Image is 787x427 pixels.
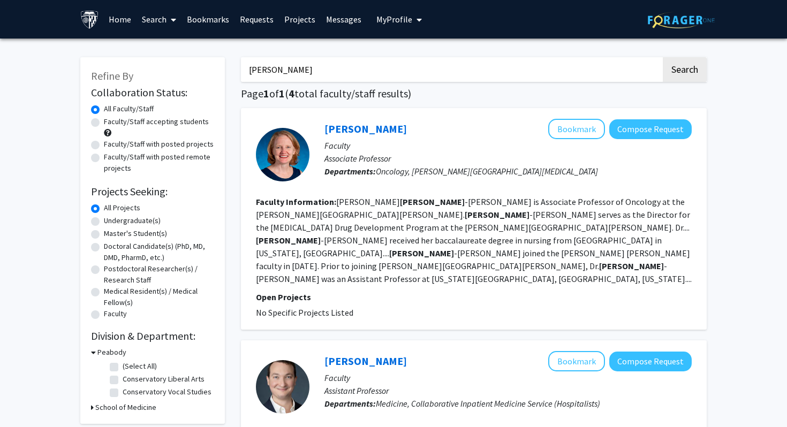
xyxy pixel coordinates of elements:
img: ForagerOne Logo [648,12,715,28]
b: [PERSON_NAME] [256,235,321,246]
label: All Projects [104,202,140,213]
label: Medical Resident(s) / Medical Fellow(s) [104,286,214,308]
span: 1 [279,87,285,100]
p: Faculty [324,139,692,152]
a: Bookmarks [181,1,234,38]
button: Search [663,57,707,82]
span: 1 [263,87,269,100]
h3: School of Medicine [95,402,156,413]
label: All Faculty/Staff [104,103,154,115]
a: Requests [234,1,279,38]
h2: Division & Department: [91,330,214,342]
p: Faculty [324,371,692,384]
b: [PERSON_NAME] [389,248,454,258]
a: Home [103,1,137,38]
iframe: Chat [8,379,46,419]
label: Faculty/Staff with posted remote projects [104,151,214,174]
span: Medicine, Collaborative Inpatient Medicine Service (Hospitalists) [376,398,600,409]
label: Faculty/Staff with posted projects [104,139,214,150]
a: Projects [279,1,321,38]
a: [PERSON_NAME] [324,354,407,368]
img: Johns Hopkins University Logo [80,10,99,29]
a: [PERSON_NAME] [324,122,407,135]
label: (Select All) [123,361,157,372]
b: [PERSON_NAME] [400,196,465,207]
p: Associate Professor [324,152,692,165]
label: Master's Student(s) [104,228,167,239]
span: My Profile [376,14,412,25]
span: Oncology, [PERSON_NAME][GEOGRAPHIC_DATA][MEDICAL_DATA] [376,166,598,177]
p: Assistant Professor [324,384,692,397]
button: Compose Request to Phillip Wagner [609,352,692,371]
a: Messages [321,1,367,38]
h2: Projects Seeking: [91,185,214,198]
span: 4 [289,87,294,100]
span: No Specific Projects Listed [256,307,353,318]
button: Add Phillip Wagner to Bookmarks [548,351,605,371]
label: Conservatory Liberal Arts [123,373,205,385]
b: [PERSON_NAME] [465,209,529,220]
label: Faculty/Staff accepting students [104,116,209,127]
input: Search Keywords [241,57,661,82]
label: Faculty [104,308,127,319]
p: Open Projects [256,291,692,303]
h3: Peabody [97,347,126,358]
h1: Page of ( total faculty/staff results) [241,87,707,100]
h2: Collaboration Status: [91,86,214,99]
fg-read-more: [PERSON_NAME] -[PERSON_NAME] is Associate Professor of Oncology at the [PERSON_NAME][GEOGRAPHIC_D... [256,196,692,284]
b: Departments: [324,166,376,177]
label: Conservatory Vocal Studies [123,386,211,398]
button: Compose Request to Nina Wagner-Johnston [609,119,692,139]
b: Faculty Information: [256,196,336,207]
label: Undergraduate(s) [104,215,161,226]
a: Search [137,1,181,38]
b: Departments: [324,398,376,409]
span: Refine By [91,69,133,82]
label: Doctoral Candidate(s) (PhD, MD, DMD, PharmD, etc.) [104,241,214,263]
button: Add Nina Wagner-Johnston to Bookmarks [548,119,605,139]
b: [PERSON_NAME] [599,261,664,271]
label: Postdoctoral Researcher(s) / Research Staff [104,263,214,286]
